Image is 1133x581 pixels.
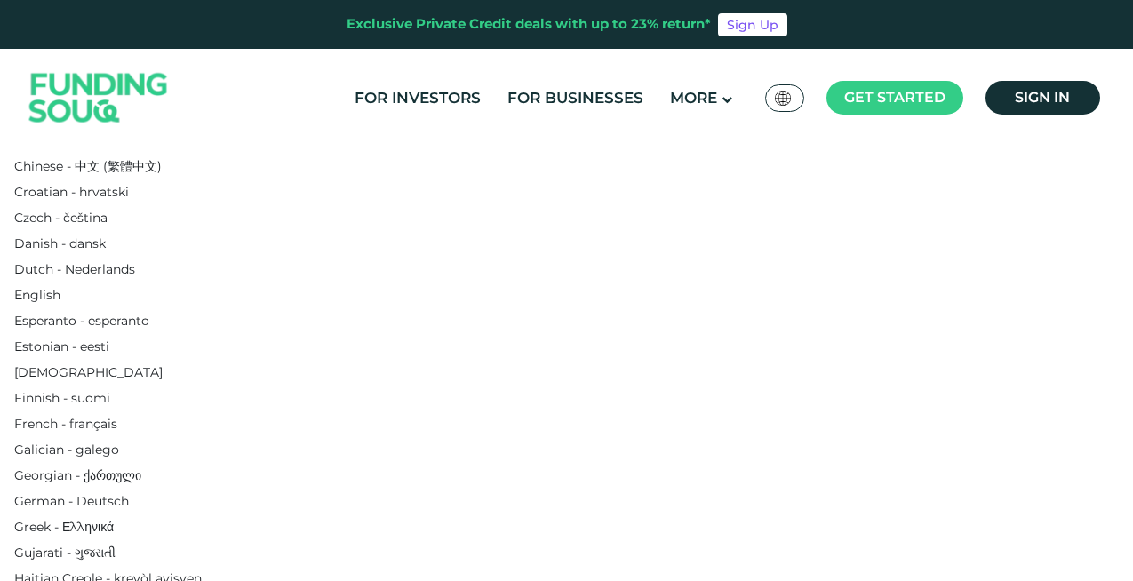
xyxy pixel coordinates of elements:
a: For Investors [350,84,485,113]
a: Sign in [985,81,1100,115]
img: SA Flag [775,91,791,106]
div: Exclusive Private Credit deals with up to 23% return* [347,14,711,35]
a: For Businesses [503,84,648,113]
span: Get started [844,89,945,106]
img: Logo [12,52,186,144]
span: More [670,89,717,107]
span: Sign in [1015,89,1070,106]
a: Sign Up [718,13,787,36]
